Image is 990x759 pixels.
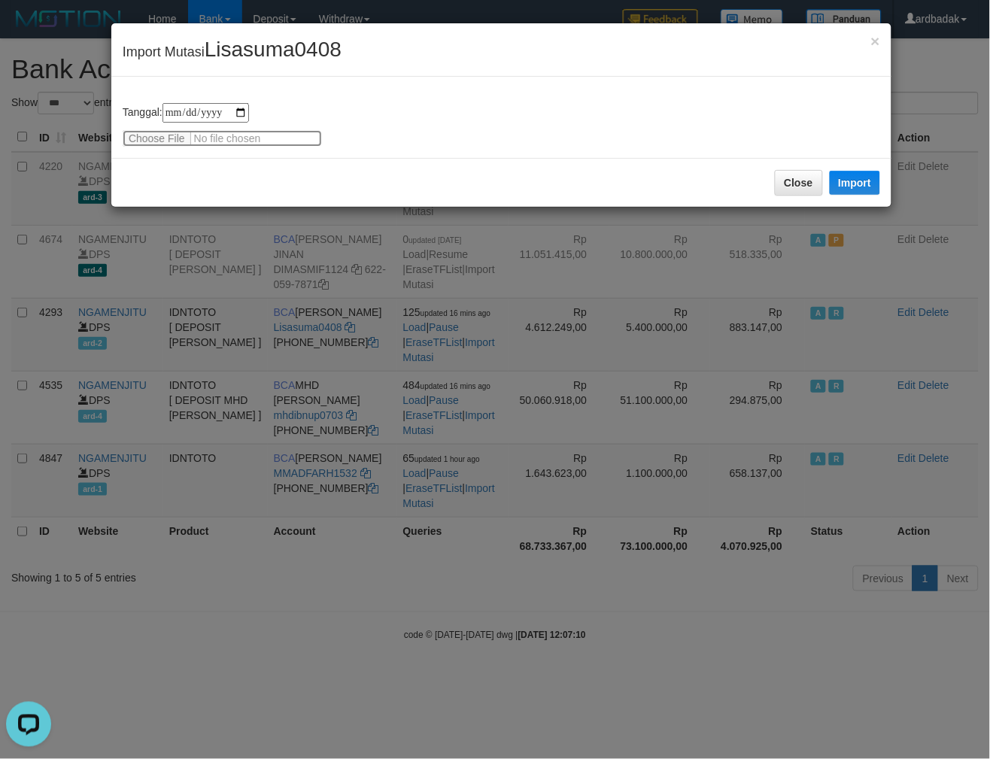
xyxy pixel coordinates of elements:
[205,38,342,61] span: Lisasuma0408
[775,170,823,196] button: Close
[871,32,880,50] span: ×
[123,103,880,147] div: Tanggal:
[123,44,342,59] span: Import Mutasi
[871,33,880,49] button: Close
[830,171,881,195] button: Import
[6,6,51,51] button: Open LiveChat chat widget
